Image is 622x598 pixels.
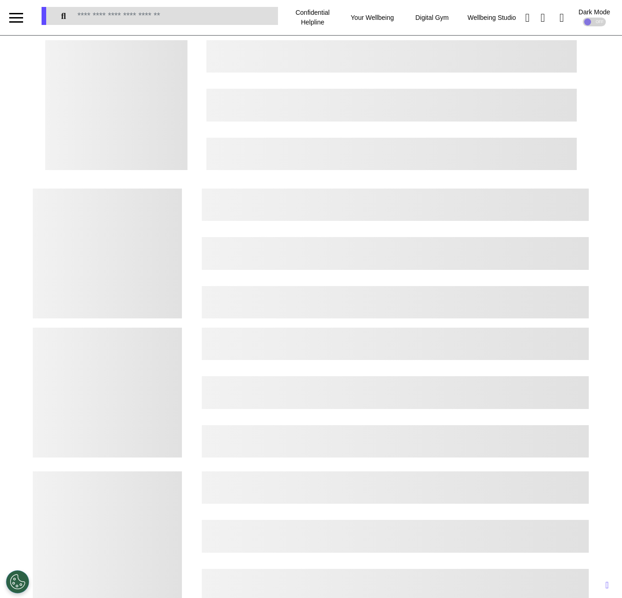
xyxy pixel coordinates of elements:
[402,5,462,31] div: Digital Gym
[6,570,29,593] button: Open Preferences
[283,5,342,31] div: Confidential Helpline
[343,5,402,31] div: Your Wellbeing
[462,5,521,31] div: Wellbeing Studio
[583,18,606,26] div: OFF
[579,9,610,15] div: Dark Mode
